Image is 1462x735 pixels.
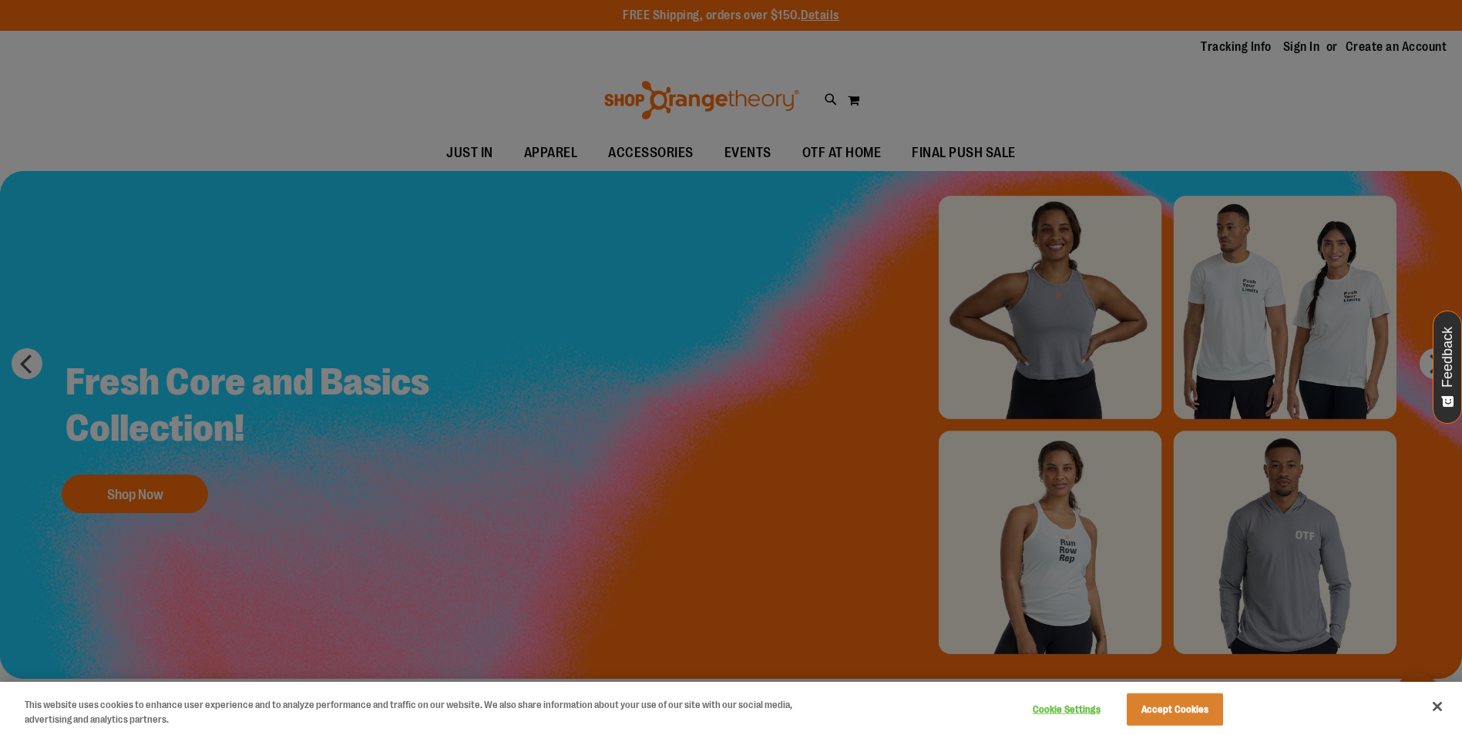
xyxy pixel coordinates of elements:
span: Feedback [1440,327,1455,388]
div: This website uses cookies to enhance user experience and to analyze performance and traffic on ou... [25,697,804,727]
button: Cookie Settings [1018,694,1114,725]
button: Accept Cookies [1127,693,1223,726]
button: Close [1420,690,1454,723]
button: Feedback - Show survey [1433,310,1462,424]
